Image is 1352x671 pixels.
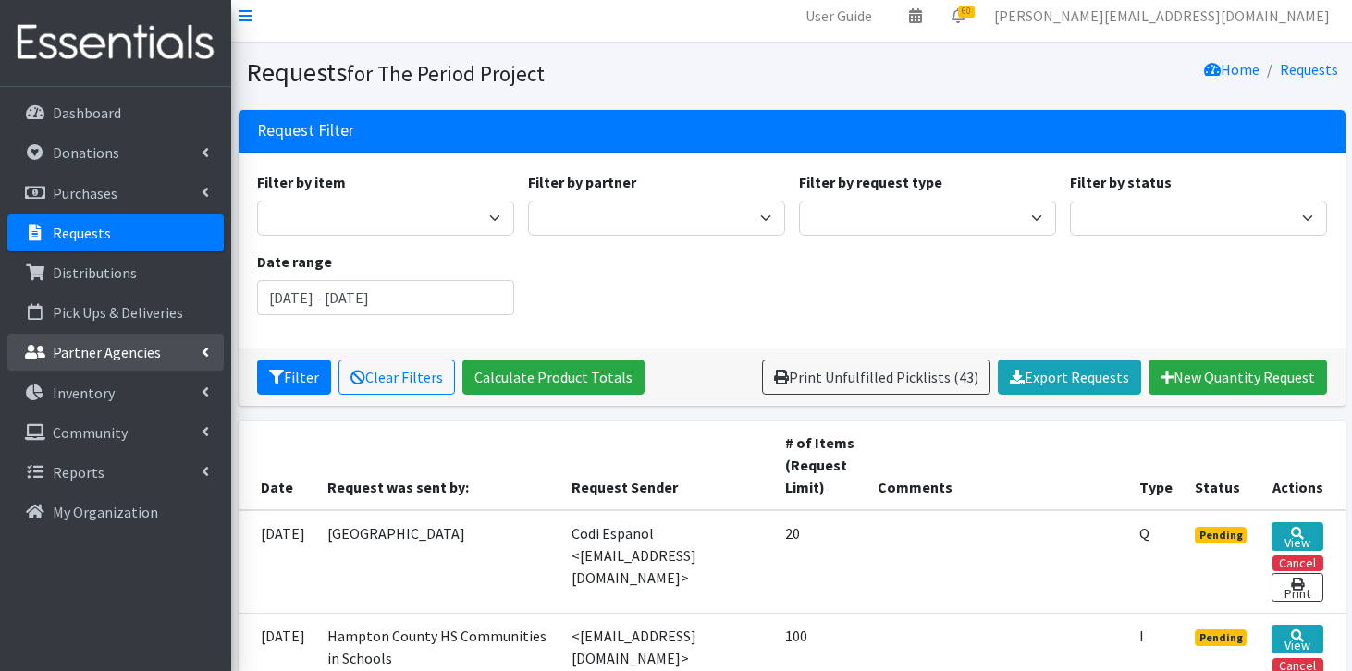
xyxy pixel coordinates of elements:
[799,171,942,193] label: Filter by request type
[762,360,990,395] a: Print Unfulfilled Picklists (43)
[1280,60,1338,79] a: Requests
[7,175,224,212] a: Purchases
[257,250,332,273] label: Date range
[257,171,346,193] label: Filter by item
[998,360,1141,395] a: Export Requests
[257,360,331,395] button: Filter
[338,360,455,395] a: Clear Filters
[867,421,1128,510] th: Comments
[7,214,224,251] a: Requests
[7,494,224,531] a: My Organization
[7,254,224,291] a: Distributions
[7,134,224,171] a: Donations
[1195,629,1248,646] span: Pending
[7,454,224,491] a: Reports
[7,94,224,131] a: Dashboard
[53,104,121,122] p: Dashboard
[316,421,561,510] th: Request was sent by:
[1195,527,1248,543] span: Pending
[958,6,975,18] span: 60
[462,360,645,395] a: Calculate Product Totals
[774,510,867,614] td: 20
[1272,555,1323,571] button: Cancel
[1139,627,1144,645] abbr: Individual
[53,384,115,402] p: Inventory
[257,280,514,315] input: January 1, 2011 - December 31, 2011
[1272,573,1322,602] a: Print
[7,294,224,331] a: Pick Ups & Deliveries
[1139,524,1149,543] abbr: Quantity
[1204,60,1260,79] a: Home
[1184,421,1261,510] th: Status
[7,334,224,371] a: Partner Agencies
[239,421,316,510] th: Date
[53,463,104,482] p: Reports
[1149,360,1327,395] a: New Quantity Request
[53,143,119,162] p: Donations
[1272,522,1322,551] a: View
[239,510,316,614] td: [DATE]
[7,12,224,74] img: HumanEssentials
[1070,171,1172,193] label: Filter by status
[316,510,561,614] td: [GEOGRAPHIC_DATA]
[1272,625,1322,653] a: View
[560,510,774,614] td: Codi Espanol <[EMAIL_ADDRESS][DOMAIN_NAME]>
[560,421,774,510] th: Request Sender
[7,414,224,451] a: Community
[528,171,636,193] label: Filter by partner
[53,263,137,282] p: Distributions
[257,121,354,140] h3: Request Filter
[53,224,111,242] p: Requests
[53,184,117,202] p: Purchases
[1260,421,1345,510] th: Actions
[7,374,224,411] a: Inventory
[53,503,158,521] p: My Organization
[53,343,161,361] p: Partner Agencies
[347,60,545,87] small: for The Period Project
[774,421,867,510] th: # of Items (Request Limit)
[1128,421,1184,510] th: Type
[53,423,128,442] p: Community
[53,303,183,322] p: Pick Ups & Deliveries
[246,56,785,89] h1: Requests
